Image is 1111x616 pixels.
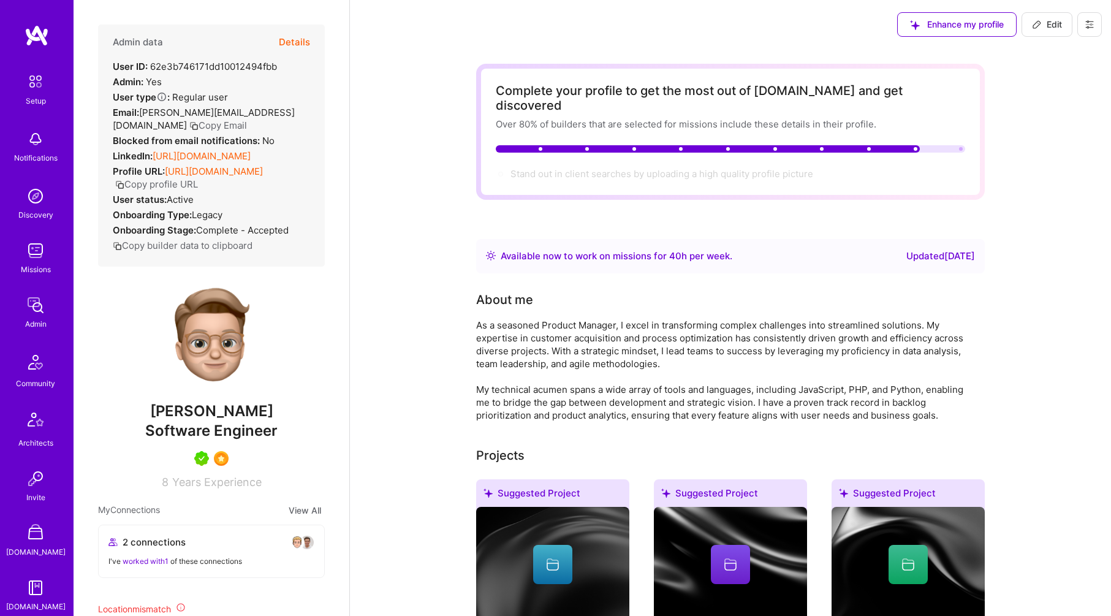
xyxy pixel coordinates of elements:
span: Edit [1032,18,1062,31]
img: Invite [23,466,48,491]
div: Regular user [113,91,228,104]
strong: Onboarding Stage: [113,224,196,236]
img: logo [25,25,49,47]
strong: User ID: [113,61,148,72]
button: View All [285,503,325,517]
div: Location mismatch [98,603,325,615]
button: Copy profile URL [115,178,198,191]
img: A.Teamer in Residence [194,451,209,466]
h4: Admin data [113,37,163,48]
button: Edit [1022,12,1072,37]
span: Active [167,194,194,205]
div: No [113,134,275,147]
div: Projects [476,446,525,465]
img: admin teamwork [23,293,48,318]
i: icon SuggestedTeams [661,489,670,498]
span: 8 [162,476,169,489]
button: Enhance my profile [897,12,1017,37]
img: discovery [23,184,48,208]
span: legacy [192,209,222,221]
img: User Avatar [162,286,260,384]
span: [PERSON_NAME][EMAIL_ADDRESS][DOMAIN_NAME] [113,107,295,131]
div: Community [16,377,55,390]
strong: Email: [113,107,139,118]
div: Suggested Project [476,479,629,512]
div: Suggested Project [832,479,985,512]
div: I've of these connections [108,555,314,568]
strong: Profile URL: [113,165,165,177]
strong: Admin: [113,76,143,88]
img: teamwork [23,238,48,263]
button: Copy builder data to clipboard [113,239,252,252]
div: About me [476,291,533,309]
strong: LinkedIn: [113,150,153,162]
div: Admin [25,318,47,330]
div: Setup [26,94,46,107]
div: Stand out in client searches by uploading a high quality profile picture [510,167,813,180]
div: [DOMAIN_NAME] [6,600,66,613]
a: [URL][DOMAIN_NAME] [165,165,263,177]
i: icon Collaborator [108,538,118,547]
span: 2 connections [123,536,186,549]
span: My Connections [98,503,160,517]
div: Invite [26,491,45,504]
i: Help [156,91,167,102]
strong: User status: [113,194,167,205]
div: 62e3b746171dd10012494fbb [113,60,277,73]
div: Complete your profile to get the most out of [DOMAIN_NAME] and get discovered [496,83,965,113]
img: Availability [486,251,496,260]
i: icon Copy [189,121,199,131]
div: Over 80% of builders that are selected for missions include these details in their profile. [496,118,965,131]
img: SelectionTeam [214,451,229,466]
button: Copy Email [189,119,247,132]
i: icon SuggestedTeams [483,489,493,498]
div: Missions [21,263,51,276]
span: Complete - Accepted [196,224,289,236]
a: [URL][DOMAIN_NAME] [153,150,251,162]
div: Yes [113,75,162,88]
img: guide book [23,576,48,600]
img: avatar [300,535,314,550]
i: icon SuggestedTeams [910,20,920,30]
div: Architects [18,436,53,449]
img: avatar [290,535,305,550]
i: icon Copy [113,241,122,251]
div: Suggested Project [654,479,807,512]
img: Community [21,348,50,377]
img: Architects [21,407,50,436]
strong: User type : [113,91,170,103]
div: Discovery [18,208,53,221]
div: Available now to work on missions for h per week . [501,249,732,264]
strong: Onboarding Type: [113,209,192,221]
button: Details [279,25,310,60]
span: Software Engineer [145,422,278,439]
i: icon SuggestedTeams [839,489,848,498]
img: bell [23,127,48,151]
button: 2 connectionsavataravatarI've worked with1 of these connections [98,525,325,578]
img: setup [23,69,48,94]
div: [DOMAIN_NAME] [6,546,66,558]
strong: Blocked from email notifications: [113,135,262,146]
span: Years Experience [172,476,262,489]
span: [PERSON_NAME] [98,402,325,420]
span: worked with 1 [123,557,169,566]
span: 40 [669,250,681,262]
div: Updated [DATE] [906,249,975,264]
img: A Store [23,521,48,546]
i: icon Copy [115,180,124,189]
div: As a seasoned Product Manager, I excel in transforming complex challenges into streamlined soluti... [476,319,966,422]
div: Notifications [14,151,58,164]
span: Enhance my profile [910,18,1004,31]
